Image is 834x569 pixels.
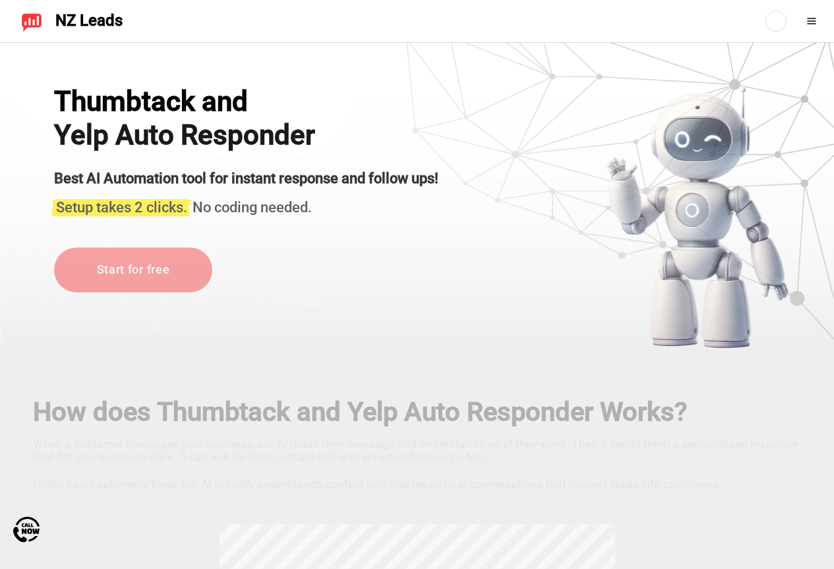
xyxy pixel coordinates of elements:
img: NZ Leads logo [21,11,42,32]
strong: Best AI Automation tool for instant response and follow ups! [54,169,438,186]
div: Thumbtack and [54,86,331,117]
span: Setup takes 2 clicks. [56,199,187,216]
h3: No coding needed. [54,191,438,218]
h1: Yelp Auto Responder [54,119,331,151]
img: yelp bot [606,86,790,349]
span: NZ Leads [55,12,123,30]
p: When a customer messages your business, our AI reads their message and understands what they want... [33,432,801,491]
h2: How does Thumbtack and Yelp Auto Responder Works? [33,397,801,427]
a: Start for free [54,247,212,293]
img: Call Now [13,516,40,543]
